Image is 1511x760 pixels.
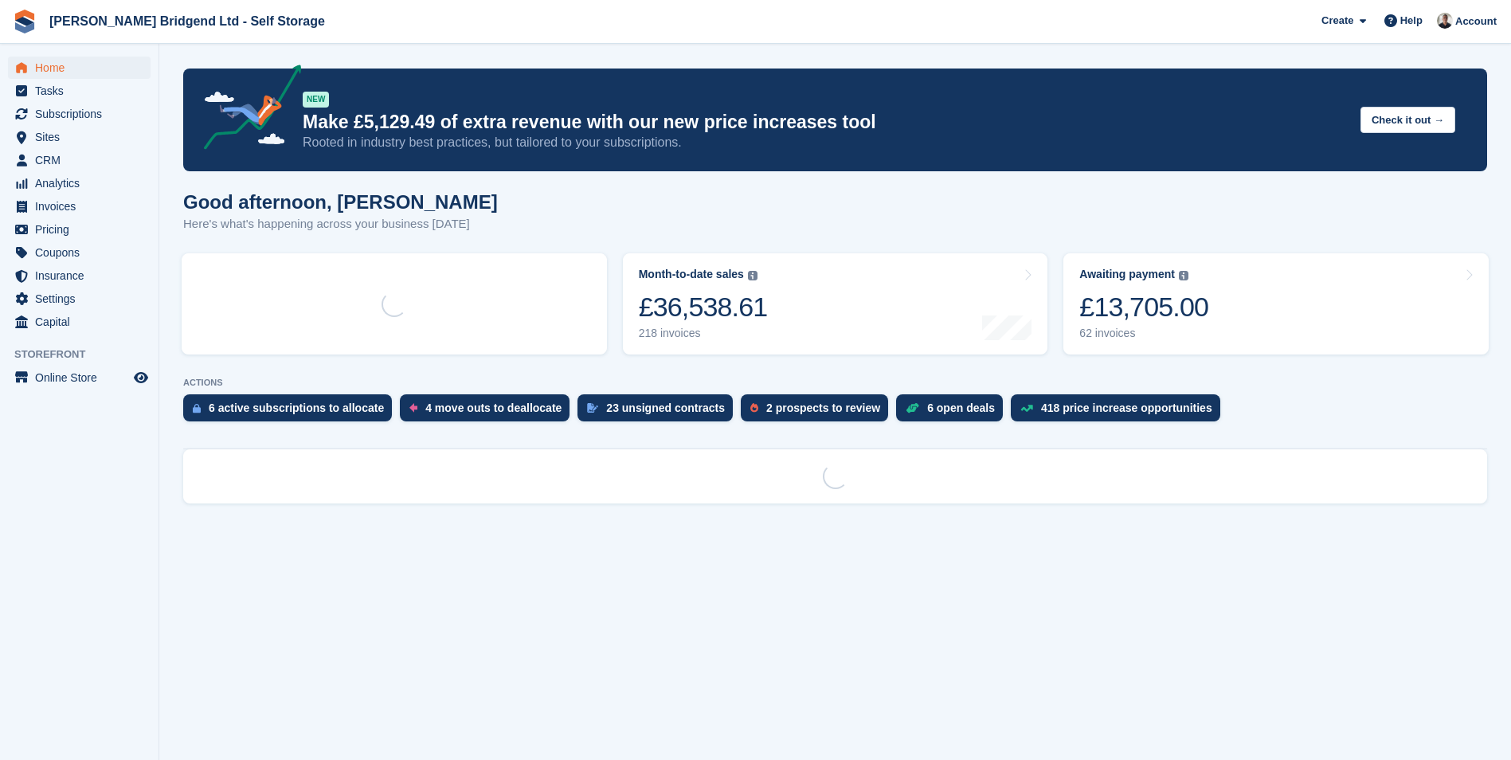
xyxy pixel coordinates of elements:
[766,402,880,414] div: 2 prospects to review
[1011,394,1228,429] a: 418 price increase opportunities
[303,92,329,108] div: NEW
[8,172,151,194] a: menu
[1179,271,1188,280] img: icon-info-grey-7440780725fd019a000dd9b08b2336e03edf1995a4989e88bcd33f0948082b44.svg
[8,195,151,217] a: menu
[639,268,744,281] div: Month-to-date sales
[1400,13,1423,29] span: Help
[183,394,400,429] a: 6 active subscriptions to allocate
[906,402,919,413] img: deal-1b604bf984904fb50ccaf53a9ad4b4a5d6e5aea283cecdc64d6e3604feb123c2.svg
[35,264,131,287] span: Insurance
[577,394,741,429] a: 23 unsigned contracts
[183,191,498,213] h1: Good afternoon, [PERSON_NAME]
[8,80,151,102] a: menu
[1437,13,1453,29] img: Rhys Jones
[183,378,1487,388] p: ACTIONS
[1063,253,1489,355] a: Awaiting payment £13,705.00 62 invoices
[35,366,131,389] span: Online Store
[8,288,151,310] a: menu
[927,402,995,414] div: 6 open deals
[190,65,302,155] img: price-adjustments-announcement-icon-8257ccfd72463d97f412b2fc003d46551f7dbcb40ab6d574587a9cd5c0d94...
[1041,402,1212,414] div: 418 price increase opportunities
[750,403,758,413] img: prospect-51fa495bee0391a8d652442698ab0144808aea92771e9ea1ae160a38d050c398.svg
[43,8,331,34] a: [PERSON_NAME] Bridgend Ltd - Self Storage
[623,253,1048,355] a: Month-to-date sales £36,538.61 218 invoices
[606,402,725,414] div: 23 unsigned contracts
[13,10,37,33] img: stora-icon-8386f47178a22dfd0bd8f6a31ec36ba5ce8667c1dd55bd0f319d3a0aa187defe.svg
[35,80,131,102] span: Tasks
[35,126,131,148] span: Sites
[1020,405,1033,412] img: price_increase_opportunities-93ffe204e8149a01c8c9dc8f82e8f89637d9d84a8eef4429ea346261dce0b2c0.svg
[1360,107,1455,133] button: Check it out →
[183,215,498,233] p: Here's what's happening across your business [DATE]
[1321,13,1353,29] span: Create
[1455,14,1497,29] span: Account
[400,394,577,429] a: 4 move outs to deallocate
[35,311,131,333] span: Capital
[1079,268,1175,281] div: Awaiting payment
[209,402,384,414] div: 6 active subscriptions to allocate
[303,111,1348,134] p: Make £5,129.49 of extra revenue with our new price increases tool
[35,172,131,194] span: Analytics
[8,264,151,287] a: menu
[1079,291,1208,323] div: £13,705.00
[639,327,768,340] div: 218 invoices
[741,394,896,429] a: 2 prospects to review
[409,403,417,413] img: move_outs_to_deallocate_icon-f764333ba52eb49d3ac5e1228854f67142a1ed5810a6f6cc68b1a99e826820c5.svg
[8,311,151,333] a: menu
[35,218,131,241] span: Pricing
[303,134,1348,151] p: Rooted in industry best practices, but tailored to your subscriptions.
[8,366,151,389] a: menu
[587,403,598,413] img: contract_signature_icon-13c848040528278c33f63329250d36e43548de30e8caae1d1a13099fd9432cc5.svg
[14,347,159,362] span: Storefront
[131,368,151,387] a: Preview store
[8,241,151,264] a: menu
[425,402,562,414] div: 4 move outs to deallocate
[8,57,151,79] a: menu
[35,195,131,217] span: Invoices
[8,218,151,241] a: menu
[193,403,201,413] img: active_subscription_to_allocate_icon-d502201f5373d7db506a760aba3b589e785aa758c864c3986d89f69b8ff3...
[8,126,151,148] a: menu
[896,394,1011,429] a: 6 open deals
[35,103,131,125] span: Subscriptions
[35,57,131,79] span: Home
[1079,327,1208,340] div: 62 invoices
[35,149,131,171] span: CRM
[35,241,131,264] span: Coupons
[35,288,131,310] span: Settings
[748,271,757,280] img: icon-info-grey-7440780725fd019a000dd9b08b2336e03edf1995a4989e88bcd33f0948082b44.svg
[639,291,768,323] div: £36,538.61
[8,103,151,125] a: menu
[8,149,151,171] a: menu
